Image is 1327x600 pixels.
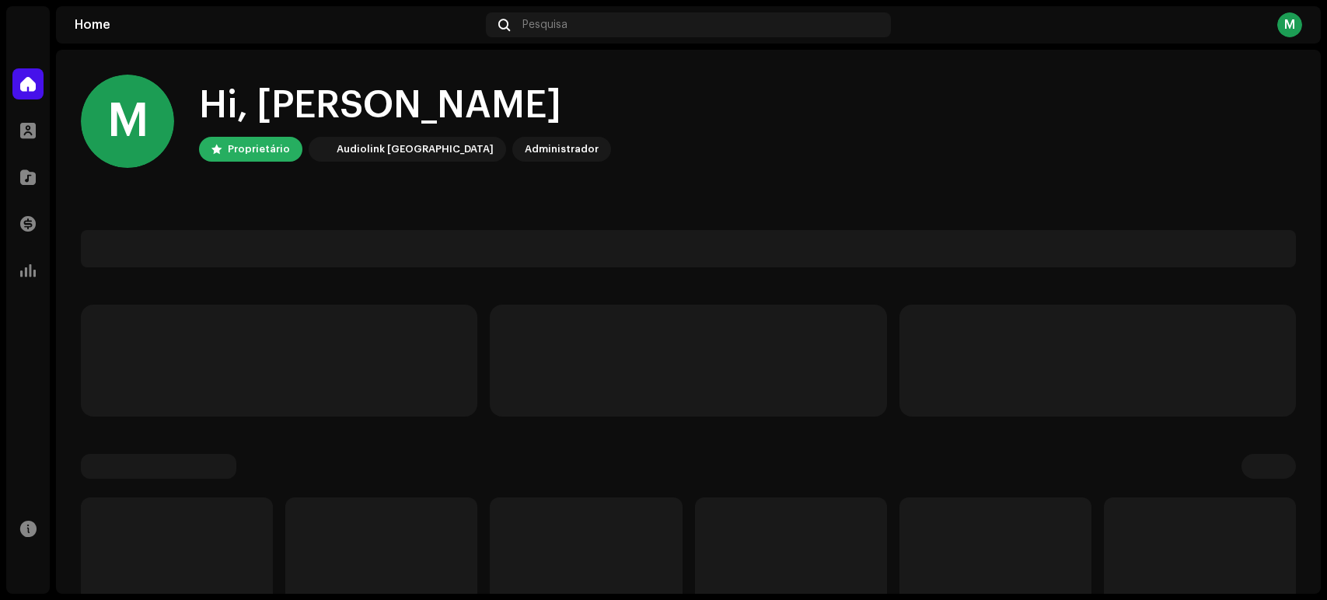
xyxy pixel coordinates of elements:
[525,140,599,159] div: Administrador
[1277,12,1302,37] div: M
[228,140,290,159] div: Proprietário
[81,75,174,168] div: M
[75,19,480,31] div: Home
[337,140,494,159] div: Audiolink [GEOGRAPHIC_DATA]
[199,81,611,131] div: Hi, [PERSON_NAME]
[522,19,567,31] span: Pesquisa
[312,140,330,159] img: 730b9dfe-18b5-4111-b483-f30b0c182d82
